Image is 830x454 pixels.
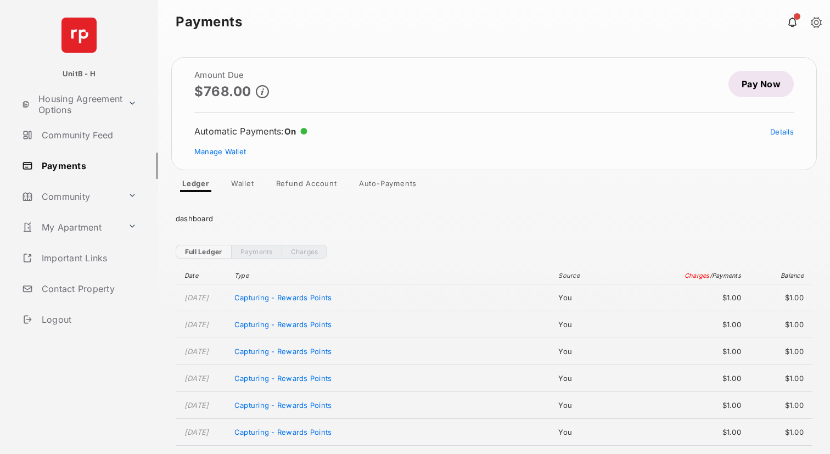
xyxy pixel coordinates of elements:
span: Capturing - Rewards Points [234,320,332,329]
td: $1.00 [747,284,812,311]
span: Capturing - Rewards Points [234,401,332,410]
p: $768.00 [194,84,251,99]
p: UnitB - H [63,69,96,80]
td: You [553,311,653,338]
time: [DATE] [184,347,209,356]
a: Logout [18,306,158,333]
span: $1.00 [659,347,741,356]
time: [DATE] [184,374,209,383]
span: $1.00 [659,320,741,329]
div: dashboard [176,205,812,232]
div: Automatic Payments : [194,126,307,137]
span: Charges [685,272,710,279]
span: $1.00 [659,293,741,302]
td: You [553,365,653,392]
a: Important Links [18,245,141,271]
span: On [284,126,296,137]
time: [DATE] [184,320,209,329]
td: $1.00 [747,365,812,392]
td: You [553,284,653,311]
th: Type [229,267,553,284]
a: Refund Account [267,179,346,192]
a: Wallet [222,179,263,192]
span: $1.00 [659,401,741,410]
td: $1.00 [747,392,812,419]
time: [DATE] [184,428,209,436]
h2: Amount Due [194,71,269,80]
time: [DATE] [184,401,209,410]
span: $1.00 [659,374,741,383]
th: Source [553,267,653,284]
a: Ledger [173,179,218,192]
img: svg+xml;base64,PHN2ZyB4bWxucz0iaHR0cDovL3d3dy53My5vcmcvMjAwMC9zdmciIHdpZHRoPSI2NCIgaGVpZ2h0PSI2NC... [61,18,97,53]
time: [DATE] [184,293,209,302]
span: Capturing - Rewards Points [234,374,332,383]
a: Charges [282,245,328,259]
th: Balance [747,267,812,284]
a: Auto-Payments [350,179,425,192]
a: Community Feed [18,122,158,148]
a: Details [770,127,794,136]
span: $1.00 [659,428,741,436]
td: $1.00 [747,419,812,446]
td: $1.00 [747,338,812,365]
a: My Apartment [18,214,124,240]
strong: Payments [176,15,242,29]
a: Housing Agreement Options [18,91,124,117]
span: / Payments [710,272,741,279]
td: You [553,392,653,419]
td: You [553,419,653,446]
td: You [553,338,653,365]
a: Payments [231,245,282,259]
a: Manage Wallet [194,147,246,156]
a: Community [18,183,124,210]
span: Capturing - Rewards Points [234,293,332,302]
a: Payments [18,153,158,179]
th: Date [176,267,229,284]
td: $1.00 [747,311,812,338]
a: Contact Property [18,276,158,302]
span: Capturing - Rewards Points [234,428,332,436]
span: Capturing - Rewards Points [234,347,332,356]
a: Full Ledger [176,245,231,259]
